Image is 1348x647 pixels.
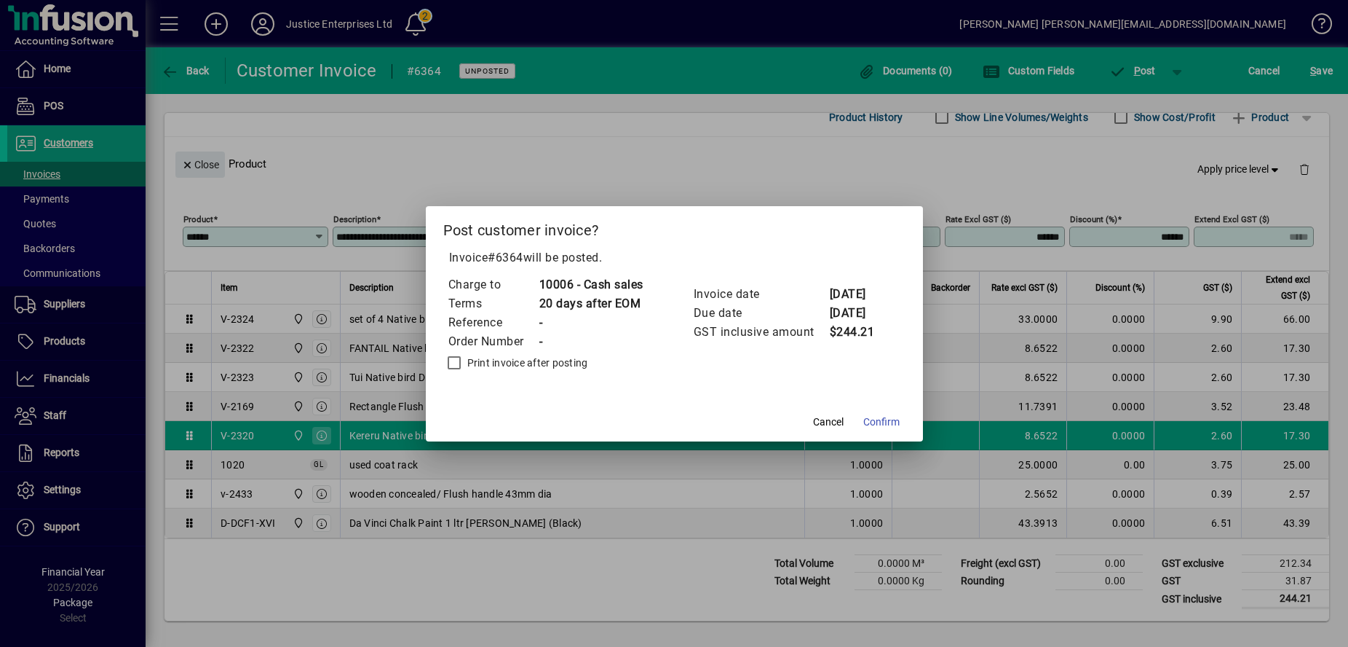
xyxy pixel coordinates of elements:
h2: Post customer invoice? [426,206,923,248]
td: Due date [693,304,829,323]
td: 10006 - Cash sales [539,275,643,294]
span: Confirm [863,415,900,430]
td: $244.21 [829,323,887,342]
td: Terms [448,294,539,313]
td: - [539,332,643,351]
td: [DATE] [829,304,887,323]
span: #6364 [488,251,523,264]
td: 20 days after EOM [539,294,643,313]
td: Invoice date [693,285,829,304]
button: Cancel [805,409,852,436]
td: Reference [448,313,539,332]
span: Cancel [813,415,844,430]
td: [DATE] [829,285,887,304]
p: Invoice will be posted . [443,249,905,267]
label: Print invoice after posting [464,356,588,370]
button: Confirm [857,409,905,436]
td: Order Number [448,332,539,351]
td: Charge to [448,275,539,294]
td: - [539,313,643,332]
td: GST inclusive amount [693,323,829,342]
